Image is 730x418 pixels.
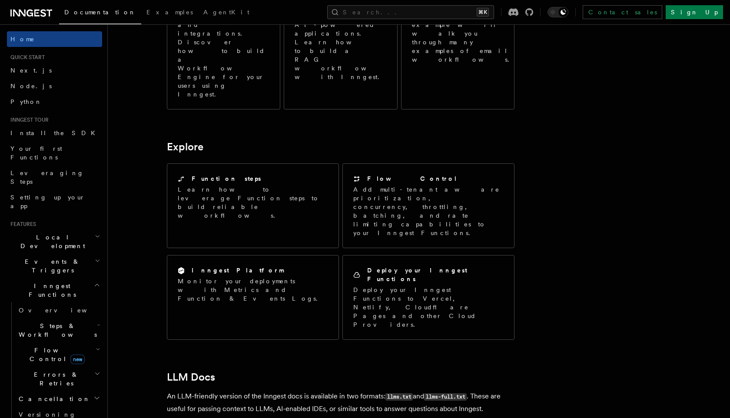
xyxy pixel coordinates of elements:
span: Python [10,98,42,105]
span: Inngest Functions [7,282,94,299]
a: Documentation [59,3,141,24]
button: Toggle dark mode [547,7,568,17]
span: Quick start [7,54,45,61]
button: Cancellation [15,391,102,407]
a: Overview [15,302,102,318]
span: AgentKit [203,9,249,16]
a: Your first Functions [7,141,102,165]
a: Sign Up [666,5,723,19]
span: Install the SDK [10,129,100,136]
p: Deploy your Inngest Functions to Vercel, Netlify, Cloudflare Pages and other Cloud Providers. [353,285,504,329]
a: Python [7,94,102,109]
span: Your first Functions [10,145,62,161]
span: Node.js [10,83,52,90]
a: Flow ControlAdd multi-tenant aware prioritization, concurrency, throttling, batching, and rate li... [342,163,514,248]
a: Function stepsLearn how to leverage Function steps to build reliable workflows. [167,163,339,248]
span: Leveraging Steps [10,169,84,185]
button: Flow Controlnew [15,342,102,367]
p: An LLM-friendly version of the Inngest docs is available in two formats: and . These are useful f... [167,390,514,415]
a: Inngest PlatformMonitor your deployments with Metrics and Function & Events Logs. [167,255,339,340]
h2: Deploy your Inngest Functions [367,266,504,283]
kbd: ⌘K [477,8,489,17]
button: Search...⌘K [327,5,494,19]
h2: Inngest Platform [192,266,284,275]
button: Inngest Functions [7,278,102,302]
span: Errors & Retries [15,370,94,388]
button: Events & Triggers [7,254,102,278]
span: Local Development [7,233,95,250]
button: Local Development [7,229,102,254]
span: Steps & Workflows [15,322,97,339]
span: new [70,355,85,364]
a: Next.js [7,63,102,78]
span: Examples [146,9,193,16]
span: Home [10,35,35,43]
p: Monitor your deployments with Metrics and Function & Events Logs. [178,277,328,303]
code: llms-full.txt [424,393,467,401]
a: Contact sales [583,5,662,19]
span: Events & Triggers [7,257,95,275]
a: Install the SDK [7,125,102,141]
a: Setting up your app [7,189,102,214]
span: Inngest tour [7,116,49,123]
code: llms.txt [385,393,413,401]
span: Flow Control [15,346,96,363]
a: AgentKit [198,3,255,23]
p: Add multi-tenant aware prioritization, concurrency, throttling, batching, and rate limiting capab... [353,185,504,237]
a: Examples [141,3,198,23]
span: Overview [19,307,108,314]
span: Versioning [19,411,76,418]
span: Next.js [10,67,52,74]
button: Steps & Workflows [15,318,102,342]
p: Learn how to leverage Function steps to build reliable workflows. [178,185,328,220]
button: Errors & Retries [15,367,102,391]
a: Leveraging Steps [7,165,102,189]
a: Deploy your Inngest FunctionsDeploy your Inngest Functions to Vercel, Netlify, Cloudflare Pages a... [342,255,514,340]
a: Explore [167,141,203,153]
a: Home [7,31,102,47]
span: Setting up your app [10,194,85,209]
a: LLM Docs [167,371,215,383]
span: Documentation [64,9,136,16]
h2: Function steps [192,174,261,183]
span: Features [7,221,36,228]
span: Cancellation [15,395,90,403]
h2: Flow Control [367,174,458,183]
a: Node.js [7,78,102,94]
